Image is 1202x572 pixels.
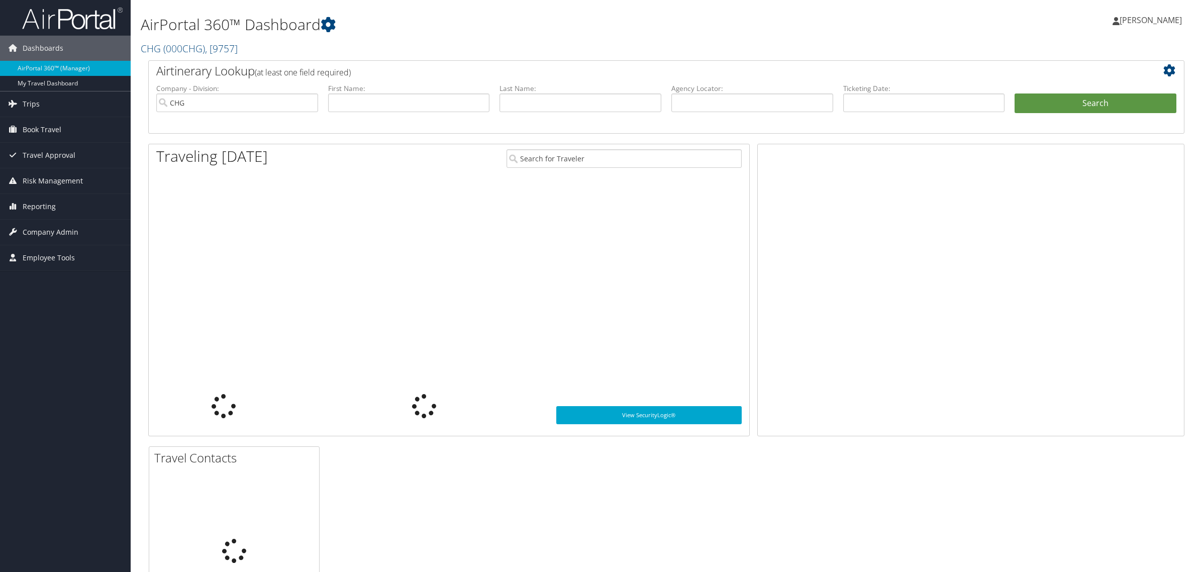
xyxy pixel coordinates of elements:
span: Trips [23,91,40,117]
label: First Name: [328,83,490,93]
span: ( 000CHG ) [163,42,205,55]
h1: Traveling [DATE] [156,146,268,167]
span: [PERSON_NAME] [1120,15,1182,26]
span: Risk Management [23,168,83,194]
label: Ticketing Date: [843,83,1005,93]
label: Last Name: [499,83,661,93]
span: (at least one field required) [255,67,351,78]
label: Agency Locator: [671,83,833,93]
a: [PERSON_NAME] [1113,5,1192,35]
span: Dashboards [23,36,63,61]
h2: Travel Contacts [154,449,319,466]
button: Search [1015,93,1176,114]
span: Employee Tools [23,245,75,270]
span: Reporting [23,194,56,219]
a: View SecurityLogic® [556,406,741,424]
span: , [ 9757 ] [205,42,238,55]
h1: AirPortal 360™ Dashboard [141,14,842,35]
span: Travel Approval [23,143,75,168]
span: Book Travel [23,117,61,142]
h2: Airtinerary Lookup [156,62,1090,79]
input: Search for Traveler [507,149,742,168]
a: CHG [141,42,238,55]
label: Company - Division: [156,83,318,93]
img: airportal-logo.png [22,7,123,30]
span: Company Admin [23,220,78,245]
